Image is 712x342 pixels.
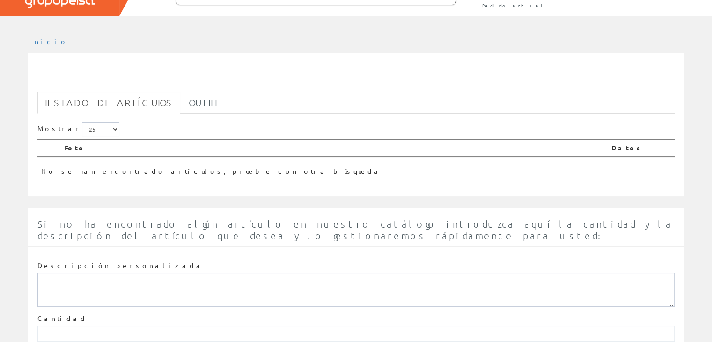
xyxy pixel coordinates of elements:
[37,218,673,241] span: Si no ha encontrado algún artículo en nuestro catálogo introduzca aquí la cantidad y la descripci...
[82,122,119,136] select: Mostrar
[37,157,608,180] td: No se han encontrado artículos, pruebe con otra búsqueda
[608,139,675,157] th: Datos
[37,261,204,270] label: Descripción personalizada
[181,92,228,114] a: Outlet
[37,92,180,114] a: Listado de artículos
[37,314,87,323] label: Cantidad
[61,139,608,157] th: Foto
[482,1,546,10] span: Pedido actual
[28,37,68,45] a: Inicio
[37,68,675,87] h1: inversores fotovoltaicos
[37,122,119,136] label: Mostrar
